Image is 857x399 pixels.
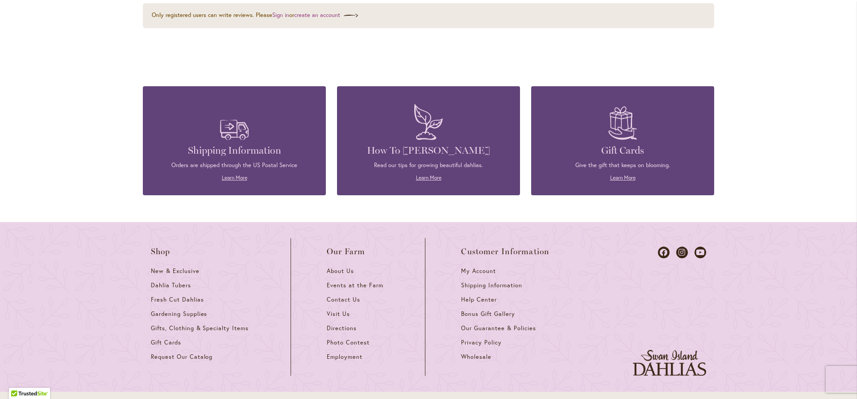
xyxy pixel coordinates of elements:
[272,11,289,19] a: Sign in
[461,324,536,332] span: Our Guarantee & Policies
[610,174,636,181] a: Learn More
[156,144,312,157] h4: Shipping Information
[461,267,496,275] span: My Account
[327,324,357,332] span: Directions
[350,144,507,157] h4: How To [PERSON_NAME]
[327,267,354,275] span: About Us
[461,339,502,346] span: Privacy Policy
[545,144,701,157] h4: Gift Cards
[151,324,249,332] span: Gifts, Clothing & Specialty Items
[461,247,549,256] span: Customer Information
[151,267,200,275] span: New & Exclusive
[461,310,515,318] span: Bonus Gift Gallery
[151,339,181,346] span: Gift Cards
[222,174,247,181] a: Learn More
[327,353,362,361] span: Employment
[151,310,207,318] span: Gardening Supplies
[695,247,706,258] a: Dahlias on Youtube
[461,296,497,303] span: Help Center
[151,353,212,361] span: Request Our Catalog
[156,161,312,169] p: Orders are shipped through the US Postal Service
[327,339,370,346] span: Photo Contest
[658,247,670,258] a: Dahlias on Facebook
[461,281,522,289] span: Shipping Information
[327,281,383,289] span: Events at the Farm
[350,161,507,169] p: Read our tips for growing beautiful dahlias.
[545,161,701,169] p: Give the gift that keeps on blooming.
[327,296,360,303] span: Contact Us
[676,247,688,258] a: Dahlias on Instagram
[327,310,350,318] span: Visit Us
[151,281,191,289] span: Dahlia Tubers
[151,296,204,303] span: Fresh Cut Dahlias
[294,11,358,19] a: create an account
[152,8,705,23] div: Only registered users can write reviews. Please or
[461,353,491,361] span: Wholesale
[327,247,365,256] span: Our Farm
[151,247,171,256] span: Shop
[7,367,32,392] iframe: Launch Accessibility Center
[416,174,441,181] a: Learn More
